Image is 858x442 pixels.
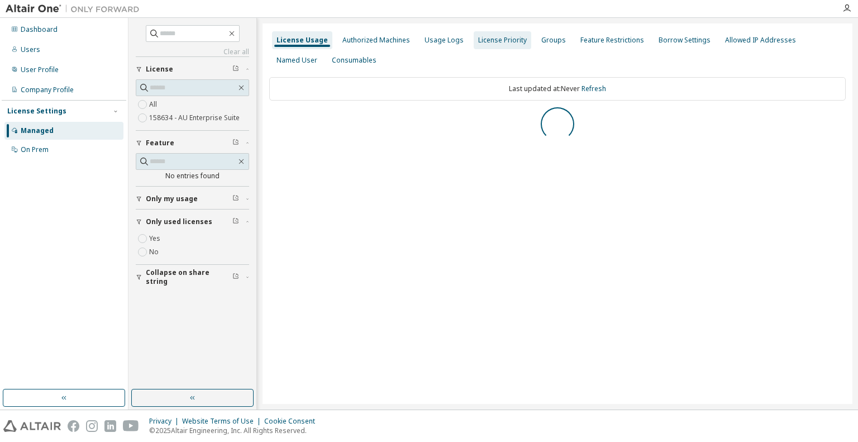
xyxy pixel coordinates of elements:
div: No entries found [136,172,249,180]
img: altair_logo.svg [3,420,61,432]
div: Cookie Consent [264,417,322,426]
label: 158634 - AU Enterprise Suite [149,111,242,125]
a: Clear all [136,47,249,56]
img: facebook.svg [68,420,79,432]
div: Named User [277,56,317,65]
div: On Prem [21,145,49,154]
div: User Profile [21,65,59,74]
div: Authorized Machines [342,36,410,45]
button: Only my usage [136,187,249,211]
span: Clear filter [232,65,239,74]
label: Yes [149,232,163,245]
span: Feature [146,139,174,148]
div: Last updated at: Never [269,77,846,101]
div: Groups [541,36,566,45]
div: Dashboard [21,25,58,34]
div: Consumables [332,56,376,65]
span: Clear filter [232,273,239,282]
span: Collapse on share string [146,268,232,286]
button: Collapse on share string [136,265,249,289]
div: Allowed IP Addresses [725,36,796,45]
img: Altair One [6,3,145,15]
div: License Settings [7,107,66,116]
label: No [149,245,161,259]
span: Clear filter [232,194,239,203]
a: Refresh [581,84,606,93]
span: License [146,65,173,74]
label: All [149,98,159,111]
div: Usage Logs [425,36,464,45]
div: License Usage [277,36,328,45]
span: Only used licenses [146,217,212,226]
span: Clear filter [232,217,239,226]
img: instagram.svg [86,420,98,432]
p: © 2025 Altair Engineering, Inc. All Rights Reserved. [149,426,322,435]
div: Feature Restrictions [580,36,644,45]
button: Feature [136,131,249,155]
button: License [136,57,249,82]
img: linkedin.svg [104,420,116,432]
span: Only my usage [146,194,198,203]
span: Clear filter [232,139,239,148]
img: youtube.svg [123,420,139,432]
div: Users [21,45,40,54]
div: Website Terms of Use [182,417,264,426]
div: Borrow Settings [659,36,711,45]
button: Only used licenses [136,210,249,234]
div: Privacy [149,417,182,426]
div: Company Profile [21,85,74,94]
div: Managed [21,126,54,135]
div: License Priority [478,36,527,45]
